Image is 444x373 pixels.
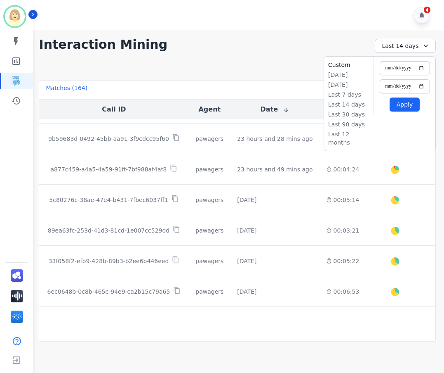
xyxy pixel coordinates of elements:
[328,130,369,147] li: Last 12 months
[328,71,369,79] li: [DATE]
[326,165,359,173] div: 00:04:24
[48,226,169,235] p: 89ea63fc-253d-41d3-81cd-1e007cc529dd
[237,196,256,204] div: [DATE]
[237,165,312,173] div: 23 hours and 49 mins ago
[261,105,290,114] button: Date
[237,226,256,235] div: [DATE]
[195,287,224,296] div: pawagers
[198,105,221,114] button: Agent
[326,257,359,265] div: 00:05:22
[195,257,224,265] div: pawagers
[326,196,359,204] div: 00:05:14
[46,84,87,95] div: Matches ( 164 )
[328,90,369,99] li: Last 7 days
[5,7,25,26] img: Bordered avatar
[375,39,436,53] div: Last 14 days
[237,257,256,265] div: [DATE]
[326,226,359,235] div: 00:03:21
[328,110,369,119] li: Last 30 days
[48,135,169,143] p: 9b59683d-0492-45bb-aa91-3f9cdcc95f60
[328,81,369,89] li: [DATE]
[195,196,224,204] div: pawagers
[237,287,256,296] div: [DATE]
[237,135,312,143] div: 23 hours and 28 mins ago
[328,120,369,128] li: Last 90 days
[49,196,168,204] p: 5c80276c-38ae-47e4-b431-7fbec6037ff1
[49,257,169,265] p: 33f058f2-efb9-428b-89b3-b2ee6b446eed
[424,7,430,13] div: 4
[326,287,359,296] div: 00:06:53
[195,135,224,143] div: pawagers
[328,61,369,69] li: Custom
[102,105,126,114] button: Call ID
[195,165,224,173] div: pawagers
[47,287,170,296] p: 6ec0648b-0c8b-465c-94e9-ca2b15c79a65
[390,97,420,112] button: Apply
[328,100,369,109] li: Last 14 days
[195,226,224,235] div: pawagers
[50,165,167,173] p: a877c459-a4a5-4a59-91ff-7bf988af4af8
[39,37,167,52] h1: Interaction Mining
